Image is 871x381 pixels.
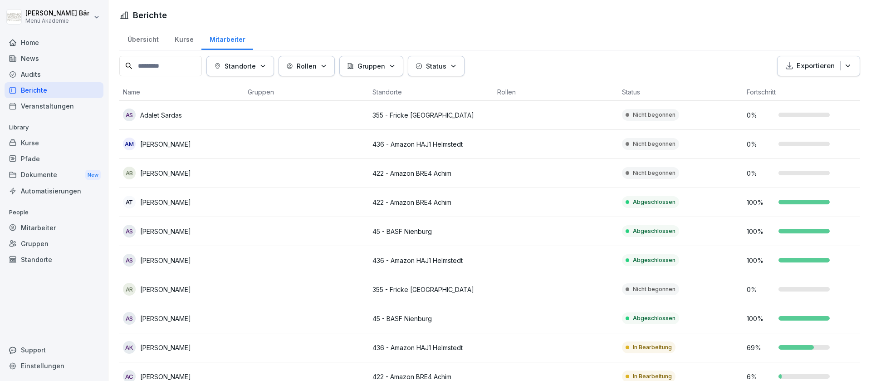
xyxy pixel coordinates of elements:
[123,109,136,121] div: AS
[5,120,103,135] p: Library
[633,140,675,148] p: Nicht begonnen
[166,27,201,50] a: Kurse
[372,110,490,120] p: 355 - Fricke [GEOGRAPHIC_DATA]
[123,283,136,296] div: AR
[357,61,385,71] p: Gruppen
[618,84,743,101] th: Status
[5,205,103,220] p: People
[123,167,136,179] div: AB
[743,84,868,101] th: Fortschritt
[206,56,274,76] button: Standorte
[123,341,136,354] div: AK
[5,98,103,114] a: Veranstaltungen
[408,56,465,76] button: Status
[633,169,675,177] p: Nicht begonnen
[119,27,166,50] a: Übersicht
[5,220,103,236] a: Mitarbeiter
[797,61,835,71] p: Exportieren
[201,27,253,50] a: Mitarbeiter
[372,343,490,352] p: 436 - Amazon HAJ1 Helmstedt
[747,198,774,207] p: 100 %
[140,110,182,120] p: Adalet Sardas
[633,343,672,351] p: In Bearbeitung
[747,139,774,149] p: 0 %
[339,56,403,76] button: Gruppen
[426,61,446,71] p: Status
[5,82,103,98] a: Berichte
[633,372,672,381] p: In Bearbeitung
[372,168,490,178] p: 422 - Amazon BRE4 Achim
[5,167,103,183] div: Dokumente
[372,139,490,149] p: 436 - Amazon HAJ1 Helmstedt
[5,66,103,82] a: Audits
[633,314,675,322] p: Abgeschlossen
[747,110,774,120] p: 0 %
[123,225,136,238] div: AS
[633,111,675,119] p: Nicht begonnen
[123,138,136,150] div: AM
[5,236,103,252] a: Gruppen
[140,198,191,207] p: [PERSON_NAME]
[372,198,490,207] p: 422 - Amazon BRE4 Achim
[747,256,774,265] p: 100 %
[5,151,103,167] a: Pfade
[140,343,191,352] p: [PERSON_NAME]
[140,285,191,294] p: [PERSON_NAME]
[140,256,191,265] p: [PERSON_NAME]
[297,61,317,71] p: Rollen
[372,285,490,294] p: 355 - Fricke [GEOGRAPHIC_DATA]
[140,139,191,149] p: [PERSON_NAME]
[119,84,244,101] th: Name
[133,9,167,21] h1: Berichte
[140,227,191,236] p: [PERSON_NAME]
[123,196,136,208] div: AT
[225,61,256,71] p: Standorte
[140,314,191,323] p: [PERSON_NAME]
[747,314,774,323] p: 100 %
[5,252,103,267] a: Standorte
[5,50,103,66] a: News
[747,343,774,352] p: 69 %
[777,56,860,76] button: Exportieren
[633,256,675,264] p: Abgeschlossen
[747,227,774,236] p: 100 %
[140,168,191,178] p: [PERSON_NAME]
[747,285,774,294] p: 0 %
[25,18,89,24] p: Menü Akademie
[123,312,136,325] div: AS
[5,183,103,199] a: Automatisierungen
[372,314,490,323] p: 45 - BASF Nienburg
[244,84,369,101] th: Gruppen
[372,227,490,236] p: 45 - BASF Nienburg
[5,135,103,151] a: Kurse
[633,227,675,235] p: Abgeschlossen
[5,358,103,374] a: Einstellungen
[5,167,103,183] a: DokumenteNew
[372,256,490,265] p: 436 - Amazon HAJ1 Helmstedt
[279,56,335,76] button: Rollen
[123,254,136,267] div: AS
[633,285,675,293] p: Nicht begonnen
[25,10,89,17] p: [PERSON_NAME] Bär
[85,170,101,180] div: New
[633,198,675,206] p: Abgeschlossen
[369,84,494,101] th: Standorte
[747,168,774,178] p: 0 %
[5,342,103,358] div: Support
[5,35,103,50] a: Home
[494,84,618,101] th: Rollen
